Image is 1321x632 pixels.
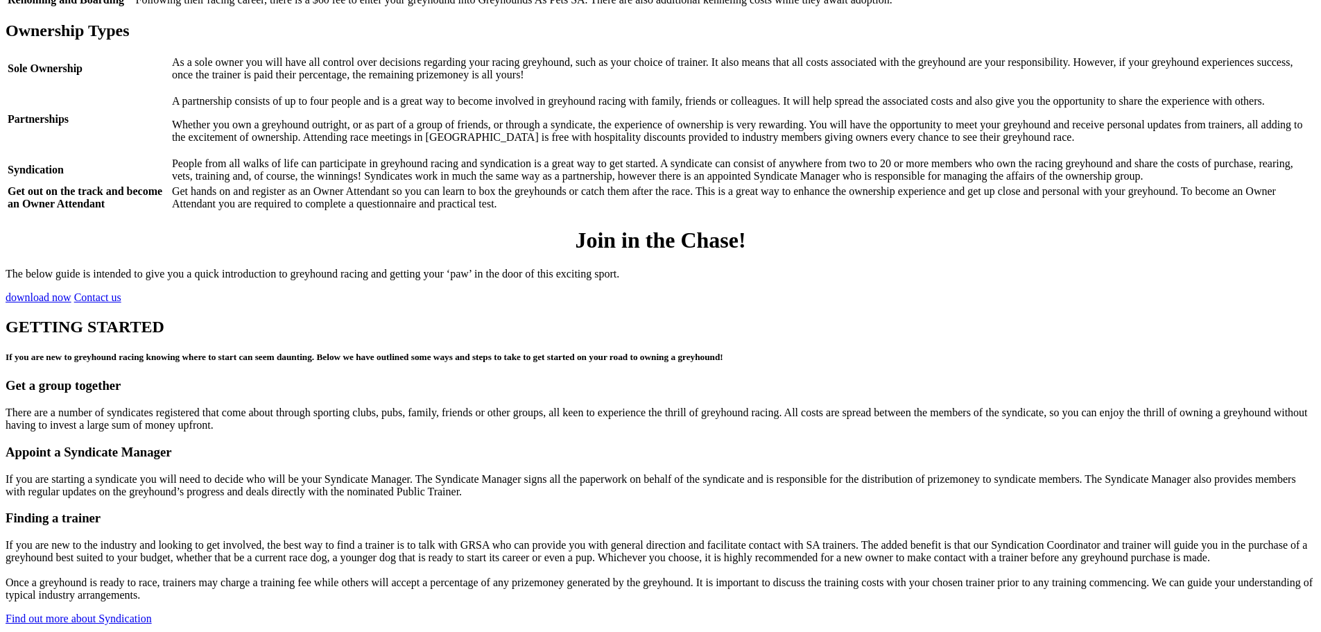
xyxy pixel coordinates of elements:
p: The below guide is intended to give you a quick introduction to greyhound racing and getting your... [6,268,1315,280]
a: Contact us [74,291,121,303]
td: As a sole owner you will have all control over decisions regarding your racing greyhound, such as... [171,55,1314,82]
strong: Sole Ownership [8,62,83,74]
p: Whether you own a greyhound outright, or as part of a group of friends, or through a syndicate, t... [172,119,1313,144]
p: A partnership consists of up to four people and is a great way to become involved in greyhound ra... [172,95,1313,108]
td: Get hands on and register as an Owner Attendant so you can learn to box the greyhounds or catch t... [171,185,1314,211]
td: People from all walks of life can participate in greyhound racing and syndication is a great way ... [171,157,1314,183]
p: There are a number of syndicates registered that come about through sporting clubs, pubs, family,... [6,407,1315,432]
a: download now [6,291,71,303]
strong: Get out on the track and become an Owner Attendant [8,185,162,210]
strong: Partnerships [8,113,69,125]
h2: Ownership Types [6,22,1315,40]
h3: Get a group together [6,378,1315,393]
h1: Join in the Chase! [6,228,1315,253]
strong: Syndication [8,164,64,176]
p: If you are new to the industry and looking to get involved, the best way to find a trainer is to ... [6,539,1315,601]
h5: If you are new to greyhound racing knowing where to start can seem daunting. Below we have outlin... [6,352,1315,363]
h2: GETTING STARTED [6,318,1315,336]
h3: Finding a trainer [6,511,1315,526]
h3: Appoint a Syndicate Manager [6,445,1315,460]
a: Find out more about Syndication [6,613,152,624]
p: If you are starting a syndicate you will need to decide who will be your Syndicate Manager. The S... [6,473,1315,498]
